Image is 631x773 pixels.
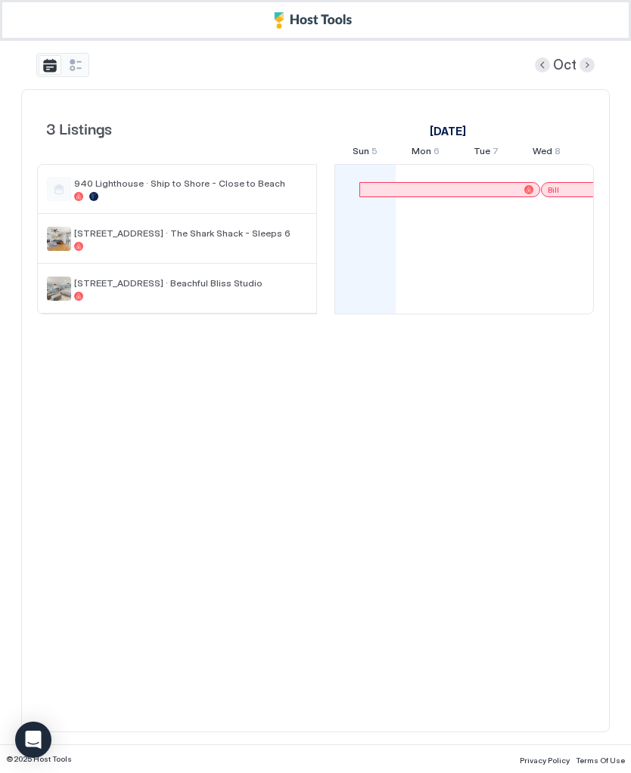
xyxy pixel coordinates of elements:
[353,145,369,161] span: Sun
[548,185,559,195] span: Bill
[74,178,307,189] span: 940 Lighthouse · Ship to Shore - Close to Beach
[533,145,552,161] span: Wed
[580,57,595,73] button: Next month
[6,754,72,764] span: © 2025 Host Tools
[520,751,570,767] a: Privacy Policy
[412,145,431,161] span: Mon
[371,145,378,161] span: 5
[555,145,561,161] span: 8
[74,277,307,289] span: [STREET_ADDRESS] · Beachful Bliss Studio
[553,57,577,74] span: Oct
[74,227,307,239] span: [STREET_ADDRESS] · The Shark Shack - Sleeps 6
[47,277,71,301] div: listing image
[46,116,112,139] span: 3 Listings
[36,53,89,77] div: tab-group
[15,722,51,758] div: Open Intercom Messenger
[590,142,623,164] a: October 9, 2025
[535,57,550,73] button: Previous month
[576,751,625,767] a: Terms Of Use
[349,142,381,164] a: October 5, 2025
[493,145,499,161] span: 7
[529,142,564,164] a: October 8, 2025
[576,756,625,765] span: Terms Of Use
[426,120,470,142] a: October 5, 2025
[520,756,570,765] span: Privacy Policy
[47,227,71,251] div: listing image
[474,145,490,161] span: Tue
[434,145,440,161] span: 6
[470,142,502,164] a: October 7, 2025
[408,142,443,164] a: October 6, 2025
